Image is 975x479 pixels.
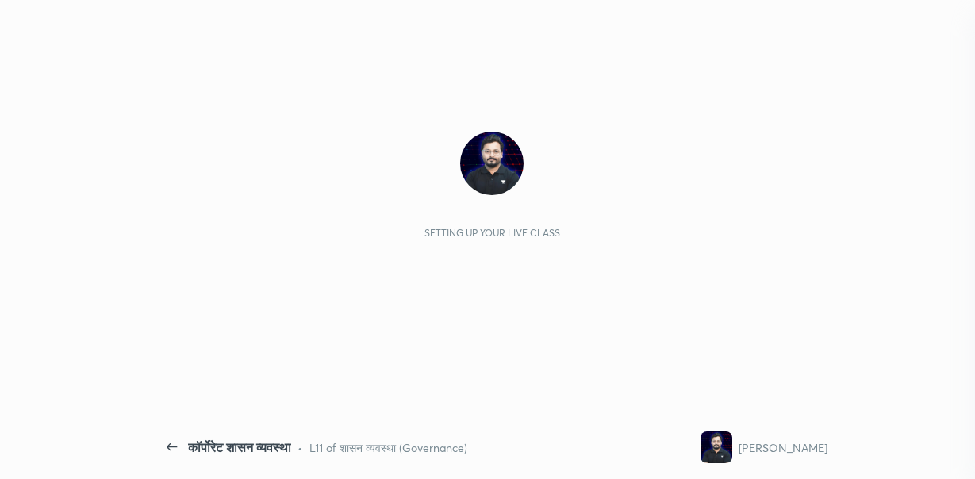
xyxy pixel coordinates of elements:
[188,438,291,457] div: कॉर्पोरेट शासन व्यवस्था
[701,431,732,463] img: f9ccca8c0f2a4140a925b53a1f6875b4.jpg
[460,132,524,195] img: f9ccca8c0f2a4140a925b53a1f6875b4.jpg
[297,439,303,456] div: •
[739,439,827,456] div: [PERSON_NAME]
[309,439,467,456] div: L11 of शासन व्यवस्था (Governance)
[424,227,560,239] div: Setting up your live class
